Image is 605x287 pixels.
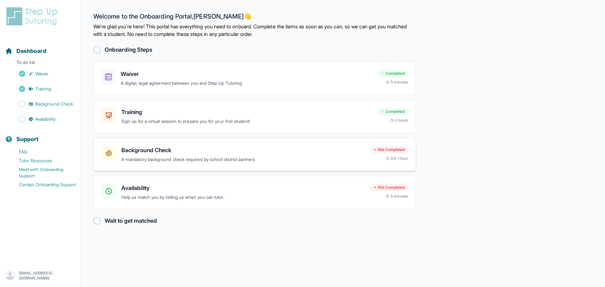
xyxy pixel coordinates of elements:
button: Dashboard [3,37,78,58]
img: logo [5,6,61,26]
a: Training [5,84,80,93]
div: Not Completed [370,184,408,191]
div: Not Completed [370,146,408,153]
div: Completed [377,108,408,115]
h2: Welcome to the Onboarding Portal, [PERSON_NAME] 👋 [93,13,416,23]
a: AvailabilityHelp us match you by telling us when you can tutor.Not Completed5 minutes [93,176,416,209]
a: Availability [5,115,80,123]
p: [EMAIL_ADDRESS][DOMAIN_NAME] [19,271,75,281]
a: Contact Onboarding Support [5,180,80,189]
a: Tutor Resources [5,156,80,165]
div: 0.5-1 hour [386,156,408,161]
a: Dashboard [5,47,46,55]
button: Support [3,125,78,146]
div: 5 minutes [386,80,408,85]
span: Waiver [35,71,49,77]
a: Waiver [5,69,80,78]
a: Background Check [5,100,80,108]
span: Availability [35,116,55,122]
span: Support [16,135,39,144]
h3: Training [121,108,372,117]
div: 2 hours [390,118,408,123]
h2: Wait to get matched [105,216,157,225]
span: Background Check [35,101,73,107]
p: Help us match you by telling us when you can tutor. [121,194,365,201]
h2: Onboarding Steps [105,45,152,54]
span: Dashboard [16,47,46,55]
h3: Waiver [121,70,372,78]
p: A mandatory background check required by school district partners [121,156,365,163]
a: FAQ [5,147,80,156]
a: TrainingSign up for a virtual session to prepare you for your first student!Completed2 hours [93,100,416,133]
a: WaiverA digital, legal agreement between you and Step Up TutoringCompleted5 minutes [93,62,416,95]
div: 5 minutes [386,194,408,199]
h3: Availability [121,184,365,192]
p: A digital, legal agreement between you and Step Up Tutoring [121,80,372,87]
div: Completed [377,70,408,77]
p: We're glad you're here! This portal has everything you need to onboard. Complete the items as soo... [93,23,416,38]
a: Meet with Onboarding Support [5,165,80,180]
button: [EMAIL_ADDRESS][DOMAIN_NAME] [5,270,75,281]
span: Training [35,86,51,92]
p: Sign up for a virtual session to prepare you for your first student! [121,118,372,125]
a: Background CheckA mandatory background check required by school district partnersNot Completed0.5... [93,138,416,171]
h3: Background Check [121,146,365,155]
p: To-do list [3,59,78,68]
